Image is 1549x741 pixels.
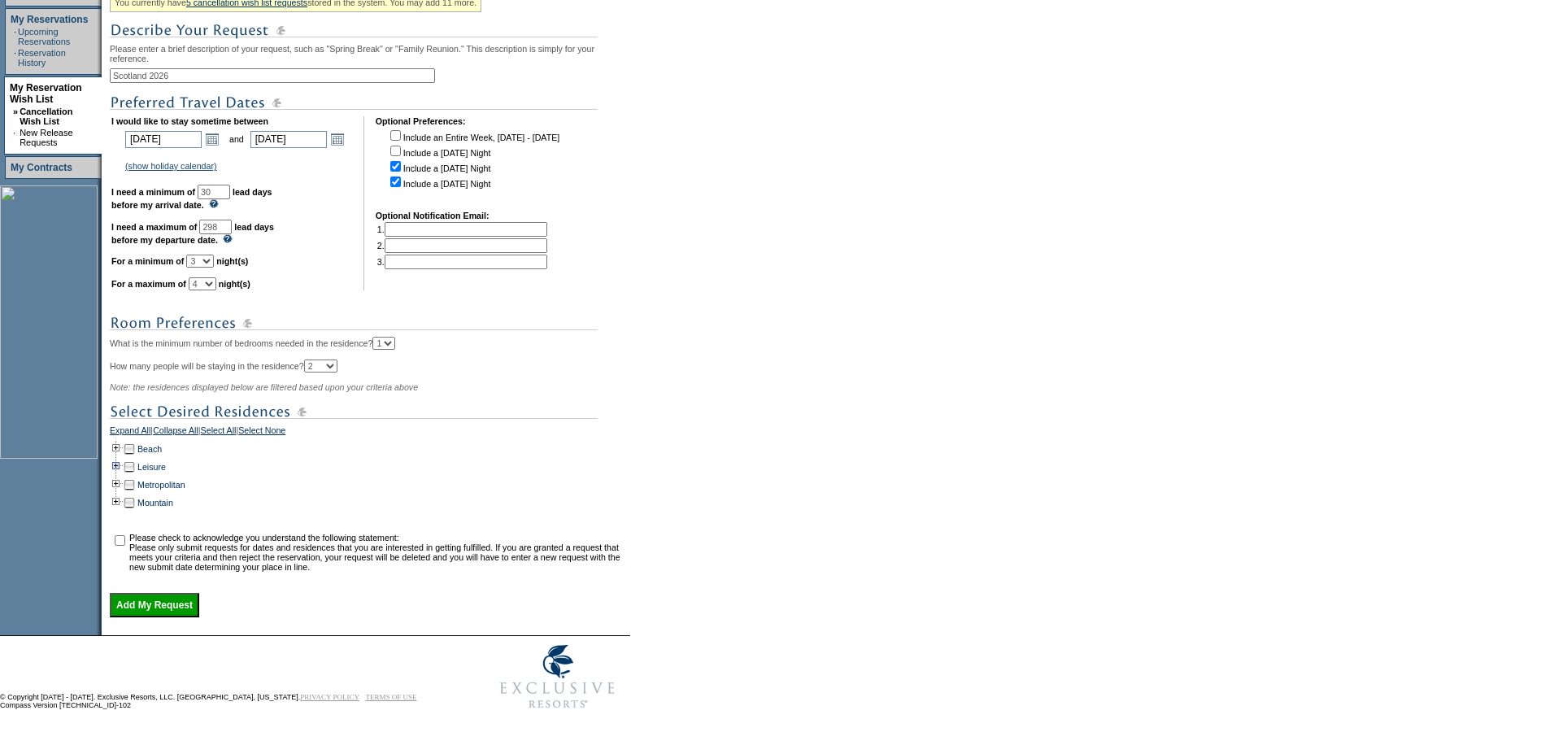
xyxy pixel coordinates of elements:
[485,636,630,717] img: Exclusive Resorts
[111,222,274,245] b: lead days before my departure date.
[111,222,197,232] b: I need a maximum of
[203,130,221,148] a: Open the calendar popup.
[14,48,16,68] td: ·
[329,130,346,148] a: Open the calendar popup.
[11,162,72,173] a: My Contracts
[216,256,248,266] b: night(s)
[10,82,82,105] a: My Reservation Wish List
[110,313,598,333] img: subTtlRoomPreferences.gif
[13,128,18,147] td: ·
[111,116,268,126] b: I would like to stay sometime between
[125,161,217,171] a: (show holiday calendar)
[376,116,466,126] b: Optional Preferences:
[227,128,246,150] td: and
[18,48,66,68] a: Reservation History
[137,480,185,490] a: Metropolitan
[129,533,624,572] td: Please check to acknowledge you understand the following statement: Please only submit requests f...
[20,128,72,147] a: New Release Requests
[250,131,327,148] input: Date format: M/D/Y. Shortcut keys: [T] for Today. [UP] or [.] for Next Day. [DOWN] or [,] for Pre...
[125,131,202,148] input: Date format: M/D/Y. Shortcut keys: [T] for Today. [UP] or [.] for Next Day. [DOWN] or [,] for Pre...
[11,14,88,25] a: My Reservations
[377,238,547,253] td: 2.
[153,425,198,440] a: Collapse All
[366,693,417,701] a: TERMS OF USE
[110,425,150,440] a: Expand All
[201,425,237,440] a: Select All
[377,222,547,237] td: 1.
[111,256,184,266] b: For a minimum of
[137,444,162,454] a: Beach
[209,199,219,208] img: questionMark_lightBlue.gif
[110,425,626,440] div: | | |
[238,425,285,440] a: Select None
[137,462,166,472] a: Leisure
[300,693,359,701] a: PRIVACY POLICY
[376,211,490,220] b: Optional Notification Email:
[111,187,195,197] b: I need a minimum of
[20,107,72,126] a: Cancellation Wish List
[110,593,199,617] input: Add My Request
[377,255,547,269] td: 3.
[14,27,16,46] td: ·
[110,382,418,392] span: Note: the residences displayed below are filtered based upon your criteria above
[223,234,233,243] img: questionMark_lightBlue.gif
[111,279,186,289] b: For a maximum of
[137,498,173,508] a: Mountain
[219,279,250,289] b: night(s)
[387,128,559,199] td: Include an Entire Week, [DATE] - [DATE] Include a [DATE] Night Include a [DATE] Night Include a [...
[18,27,70,46] a: Upcoming Reservations
[111,187,272,210] b: lead days before my arrival date.
[13,107,18,116] b: »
